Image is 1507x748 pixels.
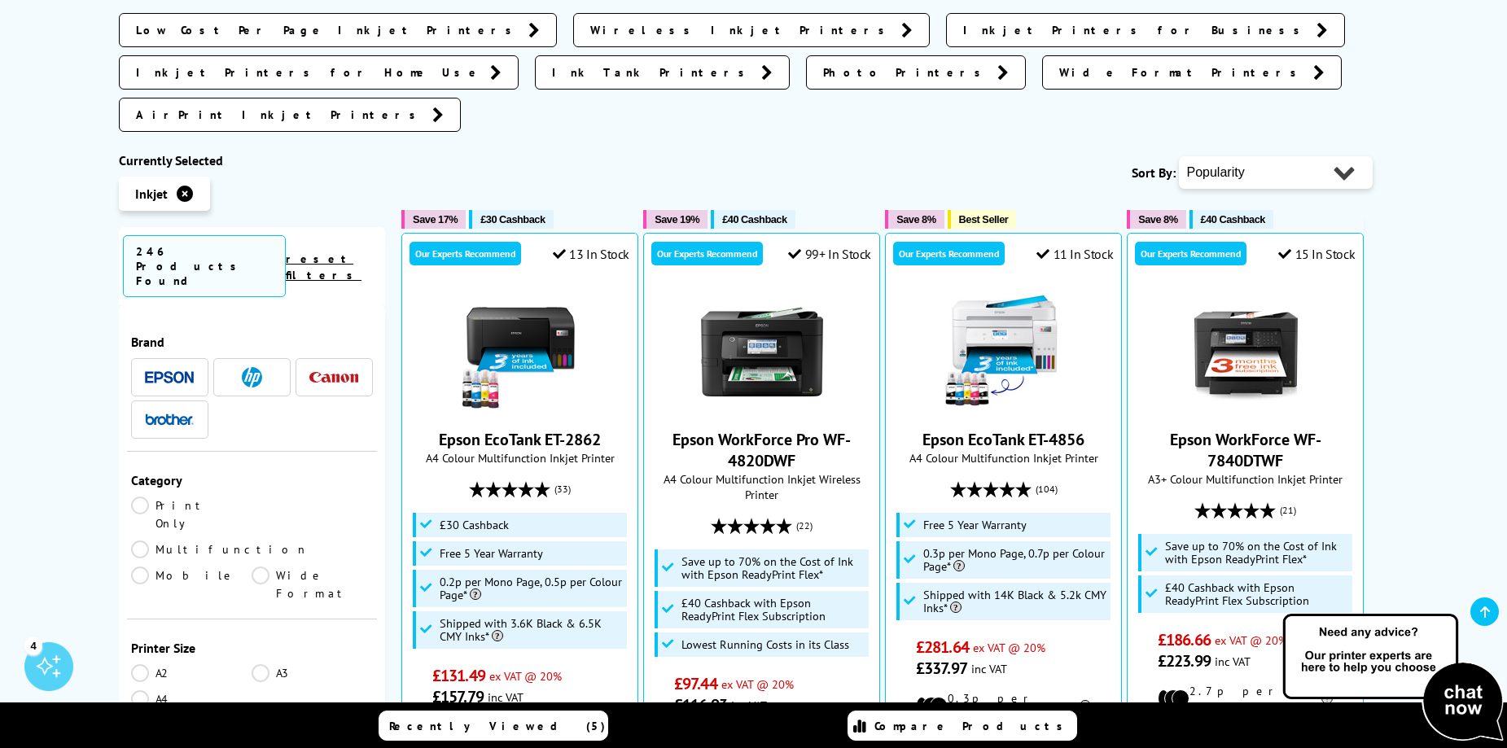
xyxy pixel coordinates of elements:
[136,107,424,123] span: AirPrint Inkjet Printers
[131,540,309,558] a: Multifunction
[672,429,851,471] a: Epson WorkForce Pro WF-4820DWF
[651,242,763,265] div: Our Experts Recommend
[1135,242,1246,265] div: Our Experts Recommend
[1138,213,1177,225] span: Save 8%
[252,664,373,682] a: A3
[894,450,1113,466] span: A4 Colour Multifunction Inkjet Printer
[1185,291,1307,413] img: Epson WorkForce WF-7840DTWF
[440,617,624,643] span: Shipped with 3.6K Black & 6.5K CMY Inks*
[554,474,571,505] span: (33)
[131,640,374,656] div: Printer Size
[1132,164,1176,181] span: Sort By:
[119,13,557,47] a: Low Cost Per Page Inkjet Printers
[721,676,794,692] span: ex VAT @ 20%
[410,450,629,466] span: A4 Colour Multifunction Inkjet Printer
[573,13,930,47] a: Wireless Inkjet Printers
[731,698,767,713] span: inc VAT
[432,665,485,686] span: £131.49
[136,64,482,81] span: Inkjet Printers for Home Use
[535,55,790,90] a: Ink Tank Printers
[652,471,871,502] span: A4 Colour Multifunction Inkjet Wireless Printer
[145,413,194,425] img: Brother
[1158,684,1333,713] li: 2.7p per mono page
[309,367,358,387] a: Canon
[440,518,509,531] span: £30 Cashback
[553,246,629,262] div: 13 In Stock
[722,213,786,225] span: £40 Cashback
[1185,400,1307,416] a: Epson WorkForce WF-7840DTWF
[24,636,42,654] div: 4
[796,510,813,541] span: (22)
[145,367,194,387] a: Epson
[711,210,795,229] button: £40 Cashback
[439,429,601,450] a: Epson EcoTank ET-2862
[916,691,1091,720] li: 0.3p per mono page
[1170,429,1321,471] a: Epson WorkForce WF-7840DTWF
[1201,213,1265,225] span: £40 Cashback
[242,367,262,387] img: HP
[788,246,871,262] div: 99+ In Stock
[1127,210,1185,229] button: Save 8%
[1215,632,1287,648] span: ex VAT @ 20%
[674,694,727,715] span: £116.93
[923,588,1107,615] span: Shipped with 14K Black & 5.2k CMY Inks*
[136,22,520,38] span: Low Cost Per Page Inkjet Printers
[131,472,374,488] div: Category
[119,98,461,132] a: AirPrint Inkjet Printers
[916,636,969,658] span: £281.64
[1280,495,1296,526] span: (21)
[131,690,252,708] a: A4
[131,334,374,350] div: Brand
[145,409,194,430] a: Brother
[943,400,1065,416] a: Epson EcoTank ET-4856
[1189,210,1273,229] button: £40 Cashback
[655,213,699,225] span: Save 19%
[922,429,1084,450] a: Epson EcoTank ET-4856
[145,371,194,383] img: Epson
[410,242,521,265] div: Our Experts Recommend
[227,367,276,387] a: HP
[1158,629,1211,650] span: £186.66
[552,64,753,81] span: Ink Tank Printers
[459,400,581,416] a: Epson EcoTank ET-2862
[590,22,893,38] span: Wireless Inkjet Printers
[131,496,252,532] a: Print Only
[916,658,967,679] span: £337.97
[643,210,708,229] button: Save 19%
[459,291,581,413] img: Epson EcoTank ET-2862
[286,252,361,282] a: reset filters
[681,597,865,623] span: £40 Cashback with Epson ReadyPrint Flex Subscription
[806,55,1026,90] a: Photo Printers
[1278,246,1355,262] div: 15 In Stock
[959,213,1009,225] span: Best Seller
[948,210,1017,229] button: Best Seller
[874,719,1071,733] span: Compare Products
[823,64,989,81] span: Photo Printers
[943,291,1065,413] img: Epson EcoTank ET-4856
[973,640,1045,655] span: ex VAT @ 20%
[923,518,1027,531] span: Free 5 Year Warranty
[252,566,373,602] a: Wide Format
[1036,474,1058,505] span: (104)
[1136,471,1355,487] span: A3+ Colour Multifunction Inkjet Printer
[946,13,1345,47] a: Inkjet Printers for Business
[893,242,1005,265] div: Our Experts Recommend
[488,689,524,705] span: inc VAT
[963,22,1308,38] span: Inkjet Printers for Business
[309,372,358,383] img: Canon
[480,213,545,225] span: £30 Cashback
[674,673,717,694] span: £97.44
[131,664,252,682] a: A2
[971,661,1007,676] span: inc VAT
[440,547,543,560] span: Free 5 Year Warranty
[681,555,865,581] span: Save up to 70% on the Cost of Ink with Epson ReadyPrint Flex*
[923,547,1107,573] span: 0.3p per Mono Page, 0.7p per Colour Page*
[432,686,484,707] span: £157.79
[1279,611,1507,745] img: Open Live Chat window
[701,291,823,413] img: Epson WorkForce Pro WF-4820DWF
[469,210,553,229] button: £30 Cashback
[1158,650,1211,671] span: £223.99
[135,186,168,202] span: Inkjet
[131,566,252,602] a: Mobile
[379,711,608,741] a: Recently Viewed (5)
